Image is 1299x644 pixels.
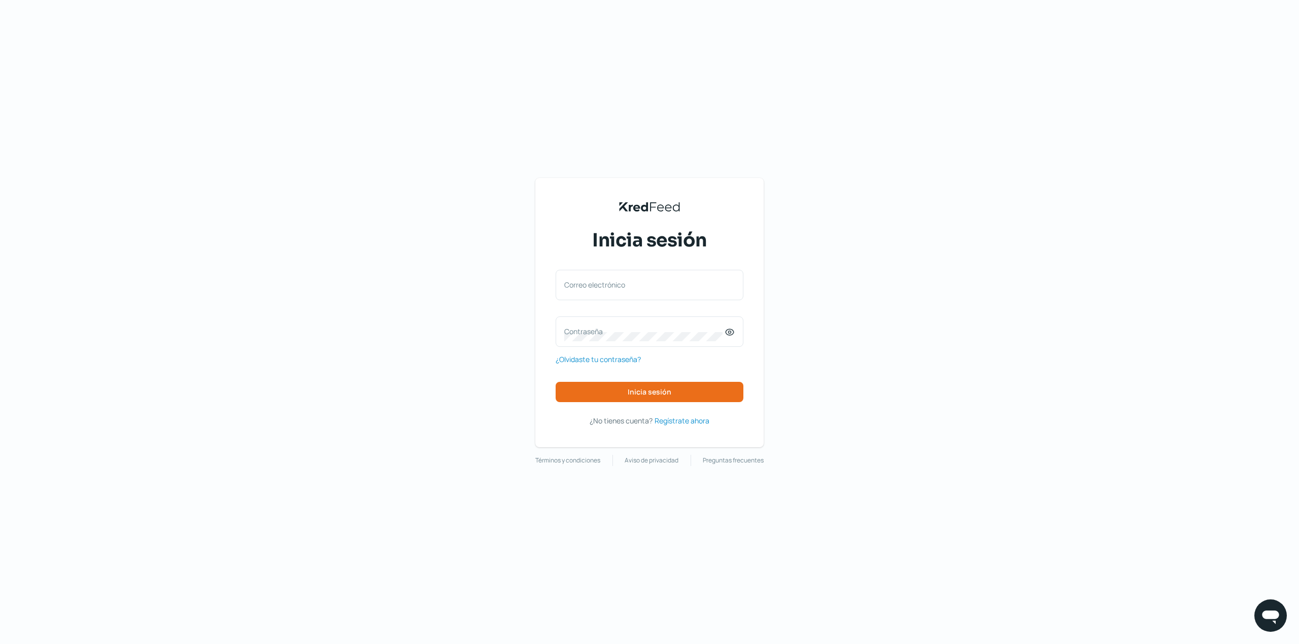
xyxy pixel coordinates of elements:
a: Aviso de privacidad [625,455,678,466]
a: ¿Olvidaste tu contraseña? [556,353,641,366]
a: Preguntas frecuentes [703,455,764,466]
label: Contraseña [564,327,725,336]
a: Términos y condiciones [535,455,600,466]
span: Inicia sesión [592,228,707,253]
button: Inicia sesión [556,382,743,402]
label: Correo electrónico [564,280,725,290]
img: chatIcon [1260,605,1281,626]
a: Regístrate ahora [655,414,709,427]
span: Inicia sesión [628,388,671,396]
span: ¿No tienes cuenta? [590,416,653,425]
